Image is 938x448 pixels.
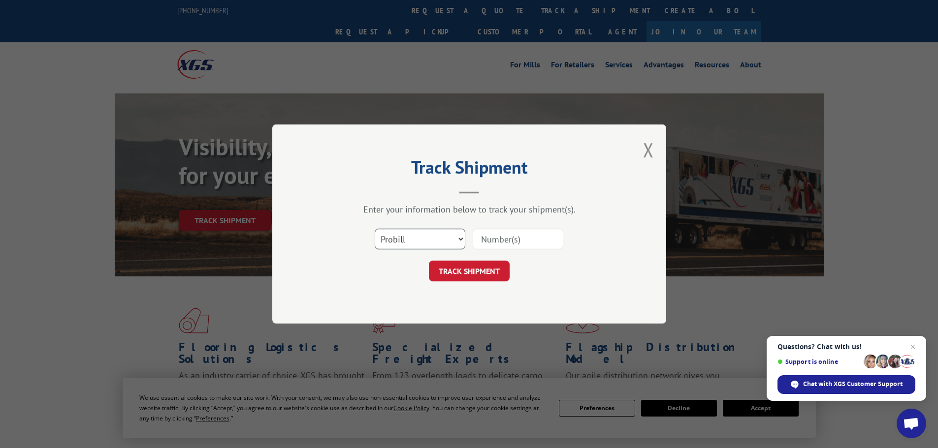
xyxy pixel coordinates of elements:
[322,160,617,179] h2: Track Shipment
[322,204,617,215] div: Enter your information below to track your shipment(s).
[429,261,510,281] button: TRACK SHIPMENT
[907,341,919,353] span: Close chat
[777,358,860,365] span: Support is online
[777,343,915,351] span: Questions? Chat with us!
[777,375,915,394] div: Chat with XGS Customer Support
[643,137,654,163] button: Close modal
[803,380,903,388] span: Chat with XGS Customer Support
[473,229,563,249] input: Number(s)
[897,409,926,438] div: Open chat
